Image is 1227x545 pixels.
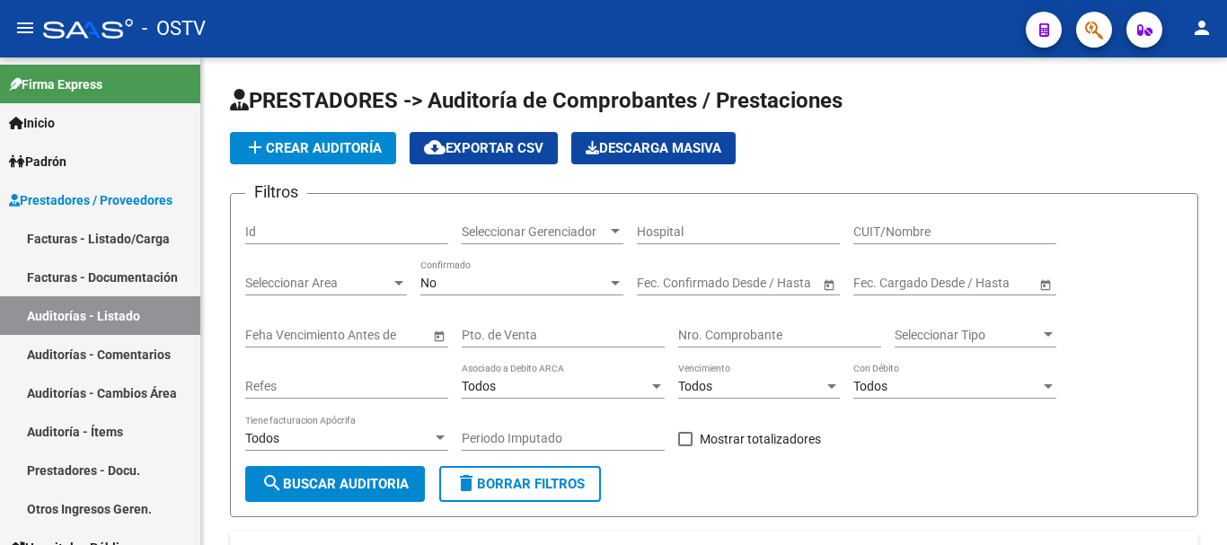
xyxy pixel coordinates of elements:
[455,472,477,494] mat-icon: delete
[9,190,172,210] span: Prestadores / Proveedores
[9,113,55,133] span: Inicio
[571,132,736,164] app-download-masive: Descarga masiva de comprobantes (adjuntos)
[637,276,702,291] input: Fecha inicio
[853,379,887,393] span: Todos
[718,276,806,291] input: Fecha fin
[230,88,843,113] span: PRESTADORES -> Auditoría de Comprobantes / Prestaciones
[14,17,36,39] mat-icon: menu
[819,275,838,294] button: Open calendar
[420,276,437,290] span: No
[244,140,382,156] span: Crear Auditoría
[429,326,448,345] button: Open calendar
[571,132,736,164] button: Descarga Masiva
[586,140,721,156] span: Descarga Masiva
[934,276,1022,291] input: Fecha fin
[410,132,558,164] button: Exportar CSV
[9,152,66,171] span: Padrón
[895,328,1040,343] span: Seleccionar Tipo
[462,224,607,240] span: Seleccionar Gerenciador
[261,476,409,492] span: Buscar Auditoria
[853,276,919,291] input: Fecha inicio
[230,132,396,164] button: Crear Auditoría
[678,379,712,393] span: Todos
[261,472,283,494] mat-icon: search
[424,140,543,156] span: Exportar CSV
[462,379,496,393] span: Todos
[424,136,446,158] mat-icon: cloud_download
[455,476,585,492] span: Borrar Filtros
[1036,275,1055,294] button: Open calendar
[700,428,821,450] span: Mostrar totalizadores
[245,431,279,445] span: Todos
[245,180,307,205] h3: Filtros
[1166,484,1209,527] iframe: Intercom live chat
[9,75,102,94] span: Firma Express
[245,276,391,291] span: Seleccionar Area
[1191,17,1213,39] mat-icon: person
[142,9,206,48] span: - OSTV
[439,466,601,502] button: Borrar Filtros
[245,466,425,502] button: Buscar Auditoria
[244,136,266,158] mat-icon: add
